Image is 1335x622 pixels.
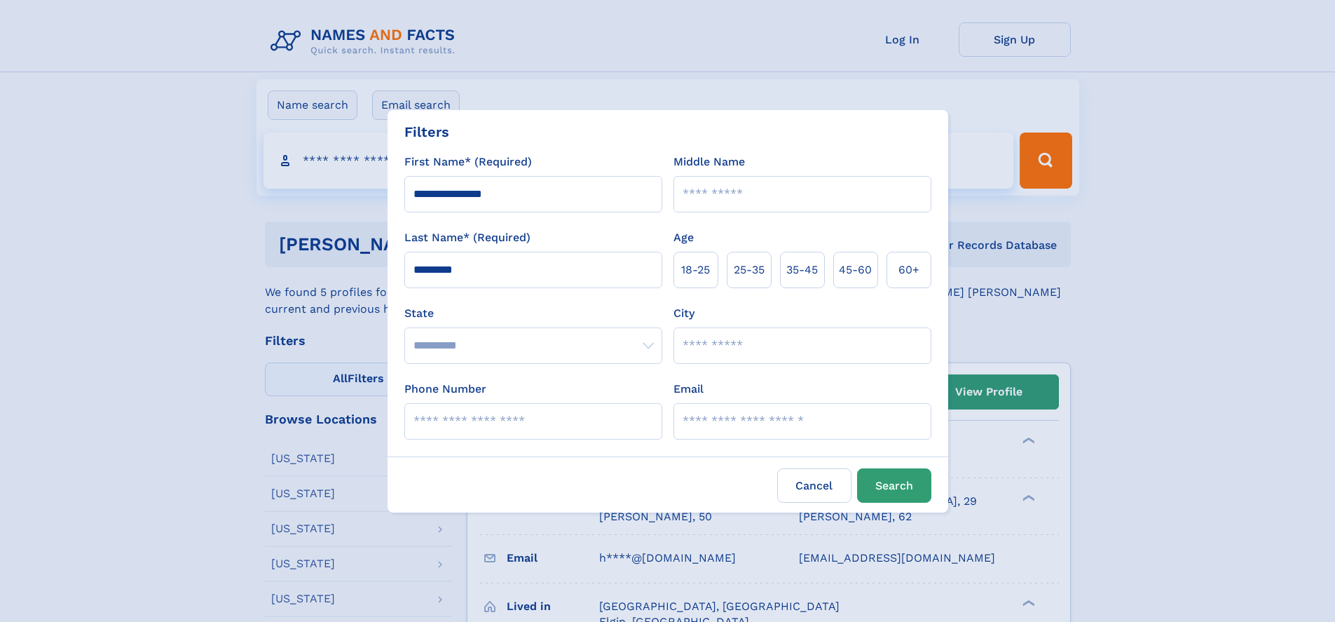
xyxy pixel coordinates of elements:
[857,468,931,503] button: Search
[673,305,694,322] label: City
[404,154,532,170] label: First Name* (Required)
[786,262,818,278] span: 35‑45
[777,468,851,503] label: Cancel
[673,229,694,246] label: Age
[673,154,745,170] label: Middle Name
[404,381,486,398] label: Phone Number
[839,262,872,278] span: 45‑60
[404,229,530,246] label: Last Name* (Required)
[673,381,704,398] label: Email
[898,262,919,278] span: 60+
[404,305,662,322] label: State
[681,262,710,278] span: 18‑25
[404,121,449,142] div: Filters
[734,262,765,278] span: 25‑35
